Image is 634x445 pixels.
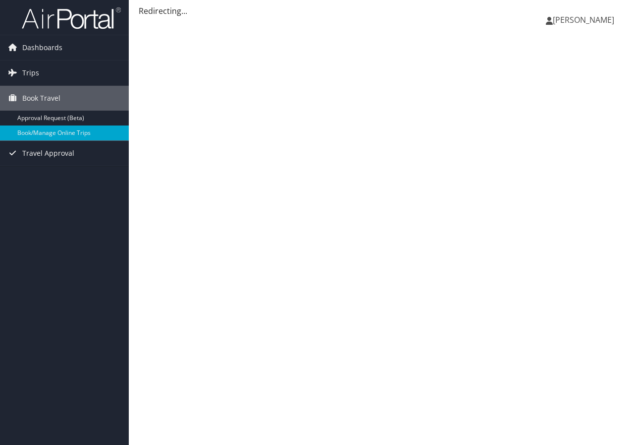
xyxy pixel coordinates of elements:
[553,14,614,25] span: [PERSON_NAME]
[139,5,624,17] div: Redirecting...
[546,5,624,35] a: [PERSON_NAME]
[22,35,62,60] span: Dashboards
[22,141,74,166] span: Travel Approval
[22,61,39,85] span: Trips
[22,6,121,30] img: airportal-logo.png
[22,86,60,111] span: Book Travel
